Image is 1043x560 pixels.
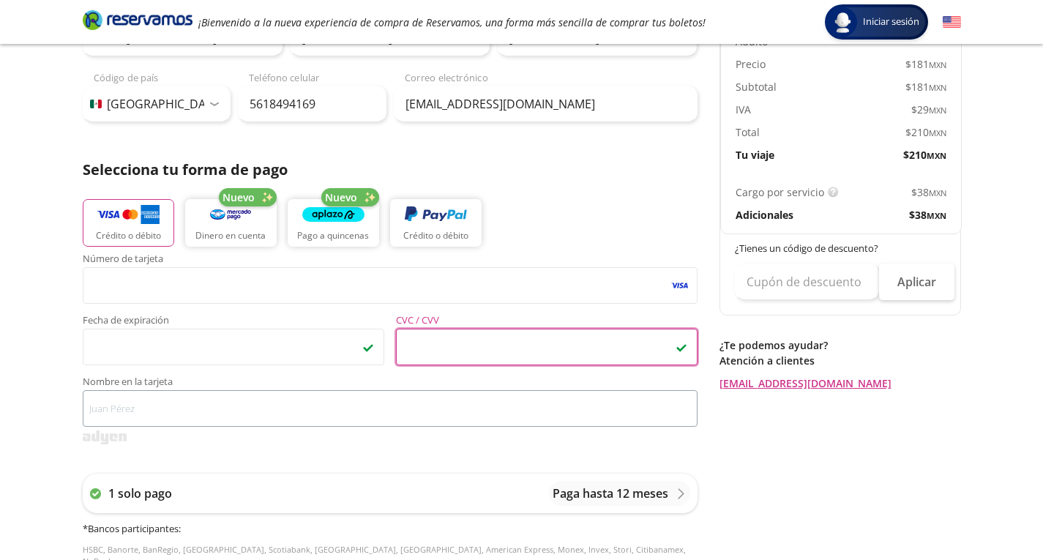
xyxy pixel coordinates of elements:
p: Dinero en cuenta [195,229,266,242]
span: Número de tarjeta [83,254,698,267]
p: ¿Te podemos ayudar? [719,337,961,353]
em: ¡Bienvenido a la nueva experiencia de compra de Reservamos, una forma más sencilla de comprar tus... [198,15,706,29]
p: Selecciona tu forma de pago [83,159,698,181]
p: Pago a quincenas [297,229,369,242]
span: $ 38 [911,184,946,200]
p: Tu viaje [736,147,774,163]
input: Teléfono celular [238,86,386,122]
span: $ 210 [905,124,946,140]
img: MX [90,100,102,108]
button: Crédito o débito [83,199,174,247]
img: checkmark [676,341,687,353]
span: Nuevo [223,190,255,205]
img: visa [670,279,689,292]
small: MXN [929,187,946,198]
button: Aplicar [879,264,954,300]
p: Crédito o débito [403,229,468,242]
p: Cargo por servicio [736,184,824,200]
p: Adicionales [736,207,793,223]
input: Cupón de descuento [735,264,879,300]
i: Brand Logo [83,9,192,31]
img: checkmark [362,341,374,353]
small: MXN [929,105,946,116]
span: $ 29 [911,102,946,117]
p: Paga hasta 12 meses [553,485,668,502]
img: svg+xml;base64,PD94bWwgdmVyc2lvbj0iMS4wIiBlbmNvZGluZz0iVVRGLTgiPz4KPHN2ZyB3aWR0aD0iMzk2cHgiIGhlaW... [83,430,127,444]
small: MXN [929,82,946,93]
p: Total [736,124,760,140]
p: IVA [736,102,751,117]
a: [EMAIL_ADDRESS][DOMAIN_NAME] [719,376,961,391]
iframe: Iframe del código de seguridad de la tarjeta asegurada [403,333,691,361]
small: MXN [927,150,946,161]
input: Correo electrónico [394,86,698,122]
p: Precio [736,56,766,72]
button: English [943,13,961,31]
span: $ 210 [903,147,946,163]
span: $ 38 [909,207,946,223]
a: Brand Logo [83,9,192,35]
p: 1 solo pago [108,485,172,502]
p: Atención a clientes [719,353,961,368]
button: Dinero en cuenta [185,199,277,247]
p: Subtotal [736,79,777,94]
small: MXN [929,127,946,138]
iframe: Iframe de la fecha de caducidad de la tarjeta asegurada [89,333,378,361]
small: MXN [927,210,946,221]
span: Nombre en la tarjeta [83,377,698,390]
iframe: Iframe del número de tarjeta asegurada [89,272,691,299]
span: Nuevo [325,190,357,205]
span: CVC / CVV [396,316,698,329]
span: $ 181 [905,56,946,72]
p: Crédito o débito [96,229,161,242]
small: MXN [929,59,946,70]
p: ¿Tienes un código de descuento? [735,242,947,256]
button: Crédito o débito [390,199,482,247]
button: Pago a quincenas [288,199,379,247]
input: Nombre en la tarjeta [83,390,698,427]
span: Iniciar sesión [857,15,925,29]
span: $ 181 [905,79,946,94]
h6: * Bancos participantes : [83,522,698,537]
span: Fecha de expiración [83,316,384,329]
